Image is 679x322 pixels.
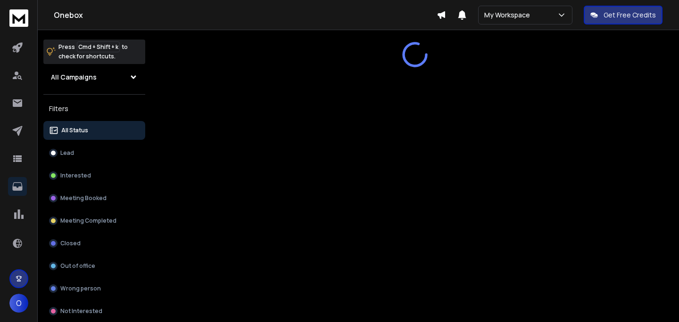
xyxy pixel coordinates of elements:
p: My Workspace [484,10,534,20]
button: Lead [43,144,145,162]
button: Get Free Credits [584,6,662,24]
button: O [9,294,28,313]
h3: Filters [43,102,145,115]
h1: All Campaigns [51,72,97,82]
button: Not Interested [43,302,145,321]
button: Wrong person [43,279,145,298]
button: Out of office [43,257,145,275]
button: Meeting Booked [43,189,145,208]
p: Closed [60,240,81,247]
p: Meeting Completed [60,217,116,225]
button: All Status [43,121,145,140]
p: Interested [60,172,91,179]
img: logo [9,9,28,27]
button: Closed [43,234,145,253]
button: All Campaigns [43,68,145,87]
p: Get Free Credits [604,10,656,20]
button: Meeting Completed [43,211,145,230]
p: All Status [61,127,88,134]
p: Meeting Booked [60,194,107,202]
p: Lead [60,149,74,157]
p: Press to check for shortcuts. [58,42,128,61]
h1: Onebox [54,9,437,21]
span: Cmd + Shift + k [77,41,120,52]
p: Wrong person [60,285,101,292]
p: Not Interested [60,307,102,315]
p: Out of office [60,262,95,270]
button: Interested [43,166,145,185]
